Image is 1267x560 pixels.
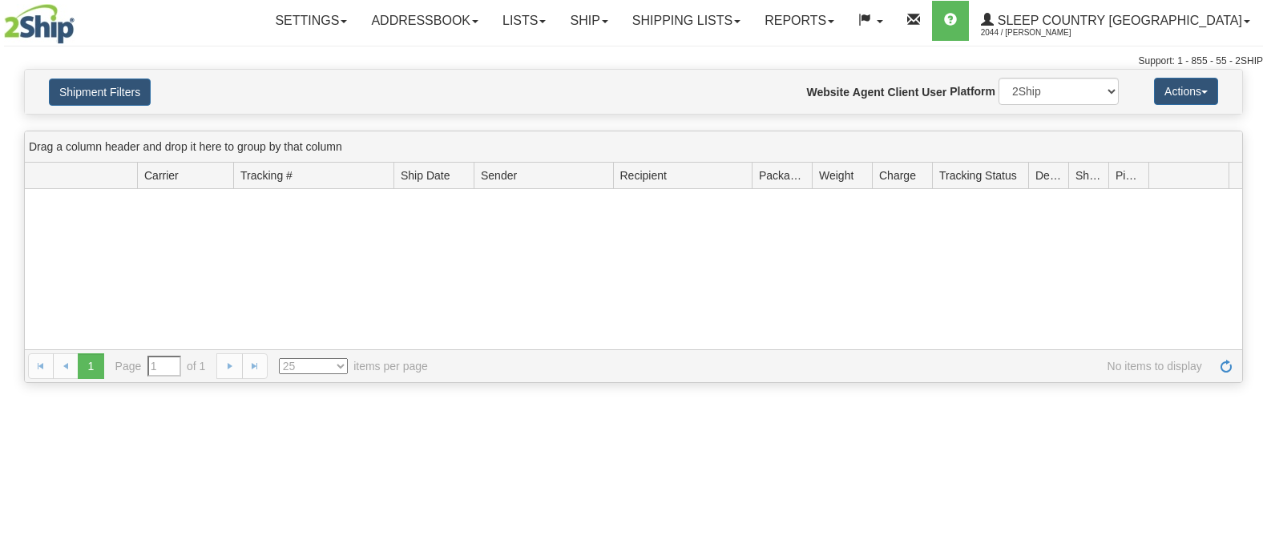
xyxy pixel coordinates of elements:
span: 2044 / [PERSON_NAME] [981,25,1101,41]
span: Tracking Status [939,167,1017,183]
span: Sender [481,167,517,183]
div: grid grouping header [25,131,1242,163]
label: User [922,84,946,100]
a: Shipping lists [620,1,753,41]
a: Sleep Country [GEOGRAPHIC_DATA] 2044 / [PERSON_NAME] [969,1,1262,41]
span: Shipment Issues [1075,167,1102,183]
div: Support: 1 - 855 - 55 - 2SHIP [4,54,1263,68]
span: 1 [78,353,103,379]
a: Addressbook [359,1,490,41]
button: Shipment Filters [49,79,151,106]
span: Charge [879,167,916,183]
a: Refresh [1213,353,1239,379]
label: Website [807,84,849,100]
label: Agent [853,84,885,100]
img: logo2044.jpg [4,4,75,44]
span: items per page [279,358,428,374]
a: Lists [490,1,558,41]
span: No items to display [450,358,1202,374]
span: Sleep Country [GEOGRAPHIC_DATA] [994,14,1242,27]
span: Pickup Status [1116,167,1142,183]
span: Delivery Status [1035,167,1062,183]
a: Reports [753,1,846,41]
button: Actions [1154,78,1218,105]
span: Recipient [620,167,667,183]
span: Ship Date [401,167,450,183]
a: Ship [558,1,619,41]
span: Tracking # [240,167,293,183]
span: Page of 1 [115,356,206,377]
a: Settings [263,1,359,41]
span: Weight [819,167,853,183]
label: Platform [950,83,995,99]
label: Client [887,84,918,100]
span: Carrier [144,167,179,183]
span: Packages [759,167,805,183]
